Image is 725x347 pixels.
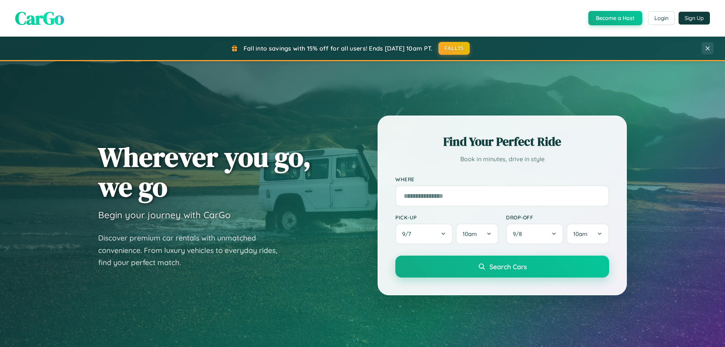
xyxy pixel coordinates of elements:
[513,230,526,238] span: 9 / 8
[566,224,609,244] button: 10am
[679,12,710,25] button: Sign Up
[588,11,642,25] button: Become a Host
[15,6,64,31] span: CarGo
[438,42,470,55] button: FALL15
[489,262,527,271] span: Search Cars
[395,176,609,182] label: Where
[506,224,563,244] button: 9/8
[395,224,453,244] button: 9/7
[456,224,498,244] button: 10am
[395,154,609,165] p: Book in minutes, drive in style
[395,214,498,221] label: Pick-up
[244,45,433,52] span: Fall into savings with 15% off for all users! Ends [DATE] 10am PT.
[98,142,311,202] h1: Wherever you go, we go
[98,232,287,269] p: Discover premium car rentals with unmatched convenience. From luxury vehicles to everyday rides, ...
[395,256,609,278] button: Search Cars
[463,230,477,238] span: 10am
[648,11,675,25] button: Login
[573,230,588,238] span: 10am
[395,133,609,150] h2: Find Your Perfect Ride
[506,214,609,221] label: Drop-off
[402,230,415,238] span: 9 / 7
[98,209,231,221] h3: Begin your journey with CarGo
